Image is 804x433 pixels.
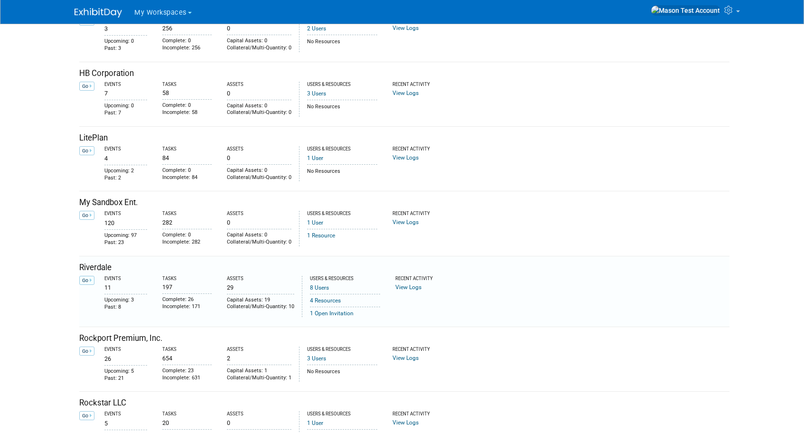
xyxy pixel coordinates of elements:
[104,152,147,162] div: 4
[162,23,212,32] div: 256
[307,168,340,174] span: No Resources
[104,38,147,45] div: Upcoming: 0
[307,219,323,226] a: 1 User
[104,146,147,152] div: Events
[104,175,147,182] div: Past: 2
[393,25,419,31] a: View Logs
[307,146,377,152] div: Users & Resources
[79,333,729,344] div: Rockport Premium, Inc.
[393,219,419,226] a: View Logs
[162,87,212,97] div: 58
[227,45,291,52] div: Collateral/Multi-Quantity: 0
[227,297,294,304] div: Capital Assets: 19
[162,282,212,291] div: 197
[134,9,187,17] span: My Workspaces
[79,132,729,144] div: LitePlan
[162,296,212,303] div: Complete: 26
[227,23,291,32] div: 0
[104,276,147,282] div: Events
[162,276,212,282] div: Tasks
[227,211,291,217] div: Assets
[227,347,291,353] div: Assets
[307,82,377,88] div: Users & Resources
[104,45,147,52] div: Past: 3
[227,109,291,116] div: Collateral/Multi-Quantity: 0
[310,297,341,304] a: 4 Resources
[393,211,449,217] div: Recent Activity
[104,23,147,33] div: 3
[162,411,212,417] div: Tasks
[227,367,291,375] div: Capital Assets: 1
[162,211,212,217] div: Tasks
[79,197,729,208] div: My Sandbox Ent.
[162,152,212,162] div: 84
[393,411,449,417] div: Recent Activity
[104,103,147,110] div: Upcoming: 0
[227,146,291,152] div: Assets
[393,419,419,426] a: View Logs
[393,90,419,96] a: View Logs
[227,38,291,45] div: Capital Assets: 0
[104,375,147,382] div: Past: 21
[227,167,291,174] div: Capital Assets: 0
[162,375,212,382] div: Incomplete: 631
[307,38,340,45] span: No Resources
[162,82,212,88] div: Tasks
[307,355,326,362] a: 3 Users
[307,420,323,426] a: 1 User
[395,276,451,282] div: Recent Activity
[227,217,291,226] div: 0
[393,82,449,88] div: Recent Activity
[104,211,147,217] div: Events
[227,88,291,97] div: 0
[651,5,720,16] img: Mason Test Account
[393,154,419,161] a: View Logs
[104,82,147,88] div: Events
[104,217,147,227] div: 120
[162,239,212,246] div: Incomplete: 282
[227,152,291,162] div: 0
[307,347,377,353] div: Users & Resources
[79,68,729,79] div: HB Corporation
[104,239,147,246] div: Past: 23
[162,232,212,239] div: Complete: 0
[227,411,291,417] div: Assets
[79,146,94,155] a: Go
[162,102,212,109] div: Complete: 0
[79,276,94,285] a: Go
[310,276,380,282] div: Users & Resources
[162,353,212,362] div: 654
[307,411,377,417] div: Users & Resources
[104,110,147,117] div: Past: 7
[310,284,329,291] a: 8 Users
[104,411,147,417] div: Events
[79,347,94,356] a: Go
[393,146,449,152] div: Recent Activity
[307,104,340,110] span: No Resources
[307,368,340,375] span: No Resources
[162,167,212,174] div: Complete: 0
[79,397,729,409] div: Rockstar LLC
[307,25,326,32] a: 2 Users
[79,262,729,273] div: Riverdale
[227,174,291,181] div: Collateral/Multi-Quantity: 0
[162,146,212,152] div: Tasks
[227,82,291,88] div: Assets
[395,284,421,291] a: View Logs
[307,232,335,239] a: 1 Resource
[227,239,291,246] div: Collateral/Multi-Quantity: 0
[393,355,419,361] a: View Logs
[162,174,212,181] div: Incomplete: 84
[104,168,147,175] div: Upcoming: 2
[79,82,94,91] a: Go
[104,87,147,97] div: 7
[393,347,449,353] div: Recent Activity
[227,303,294,311] div: Collateral/Multi-Quantity: 10
[162,347,212,353] div: Tasks
[104,368,147,375] div: Upcoming: 5
[75,8,122,18] img: ExhibitDay
[227,282,294,292] div: 29
[162,38,212,45] div: Complete: 0
[104,417,147,427] div: 5
[79,211,94,220] a: Go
